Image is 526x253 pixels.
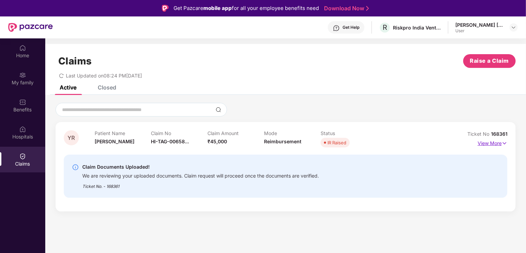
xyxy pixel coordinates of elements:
strong: mobile app [203,5,232,11]
span: Ticket No [467,131,491,137]
img: svg+xml;base64,PHN2ZyBpZD0iQmVuZWZpdHMiIHhtbG5zPSJodHRwOi8vd3d3LnczLm9yZy8yMDAwL3N2ZyIgd2lkdGg9Ij... [19,99,26,106]
p: Status [321,130,377,136]
a: Download Now [324,5,367,12]
img: svg+xml;base64,PHN2ZyBpZD0iSW5mby0yMHgyMCIgeG1sbnM9Imh0dHA6Ly93d3cudzMub3JnLzIwMDAvc3ZnIiB3aWR0aD... [72,164,79,171]
span: HI-TAG-00658... [151,138,189,144]
img: svg+xml;base64,PHN2ZyBpZD0iU2VhcmNoLTMyeDMyIiB4bWxucz0iaHR0cDovL3d3dy53My5vcmcvMjAwMC9zdmciIHdpZH... [216,107,221,112]
p: Claim No [151,130,208,136]
span: redo [59,73,64,79]
div: [PERSON_NAME] [PERSON_NAME] [455,22,503,28]
img: svg+xml;base64,PHN2ZyBpZD0iSGVscC0zMngzMiIgeG1sbnM9Imh0dHA6Ly93d3cudzMub3JnLzIwMDAvc3ZnIiB3aWR0aD... [333,25,340,32]
img: New Pazcare Logo [8,23,53,32]
p: Mode [264,130,321,136]
div: IR Raised [327,139,346,146]
div: Active [60,84,76,91]
div: Get Pazcare for all your employee benefits need [174,4,319,12]
div: Closed [98,84,116,91]
img: Stroke [366,5,369,12]
div: User [455,28,503,34]
div: We are reviewing your uploaded documents. Claim request will proceed once the documents are verif... [82,171,319,179]
p: View More [478,138,507,147]
button: Raise a Claim [463,54,516,68]
span: 168361 [491,131,507,137]
div: Ticket No. - 168361 [82,179,319,190]
img: svg+xml;base64,PHN2ZyBpZD0iSG9tZSIgeG1sbnM9Imh0dHA6Ly93d3cudzMub3JnLzIwMDAvc3ZnIiB3aWR0aD0iMjAiIG... [19,45,26,51]
div: Get Help [343,25,359,30]
span: Raise a Claim [470,57,509,65]
div: Riskpro India Ventures Private Limited [393,24,441,31]
span: Last Updated on 08:24 PM[DATE] [66,73,142,79]
span: [PERSON_NAME] [95,138,134,144]
span: R [383,23,387,32]
h1: Claims [58,55,92,67]
span: YR [68,135,75,141]
img: Logo [162,5,169,12]
span: Reimbursement [264,138,301,144]
div: Claim Documents Uploaded! [82,163,319,171]
img: svg+xml;base64,PHN2ZyBpZD0iSG9zcGl0YWxzIiB4bWxucz0iaHR0cDovL3d3dy53My5vcmcvMjAwMC9zdmciIHdpZHRoPS... [19,126,26,133]
img: svg+xml;base64,PHN2ZyB4bWxucz0iaHR0cDovL3d3dy53My5vcmcvMjAwMC9zdmciIHdpZHRoPSIxNyIgaGVpZ2h0PSIxNy... [502,140,507,147]
img: svg+xml;base64,PHN2ZyB3aWR0aD0iMjAiIGhlaWdodD0iMjAiIHZpZXdCb3g9IjAgMCAyMCAyMCIgZmlsbD0ibm9uZSIgeG... [19,72,26,79]
span: ₹45,000 [207,138,227,144]
img: svg+xml;base64,PHN2ZyBpZD0iRHJvcGRvd24tMzJ4MzIiIHhtbG5zPSJodHRwOi8vd3d3LnczLm9yZy8yMDAwL3N2ZyIgd2... [511,25,516,30]
p: Claim Amount [207,130,264,136]
img: svg+xml;base64,PHN2ZyBpZD0iQ2xhaW0iIHhtbG5zPSJodHRwOi8vd3d3LnczLm9yZy8yMDAwL3N2ZyIgd2lkdGg9IjIwIi... [19,153,26,160]
p: Patient Name [95,130,151,136]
